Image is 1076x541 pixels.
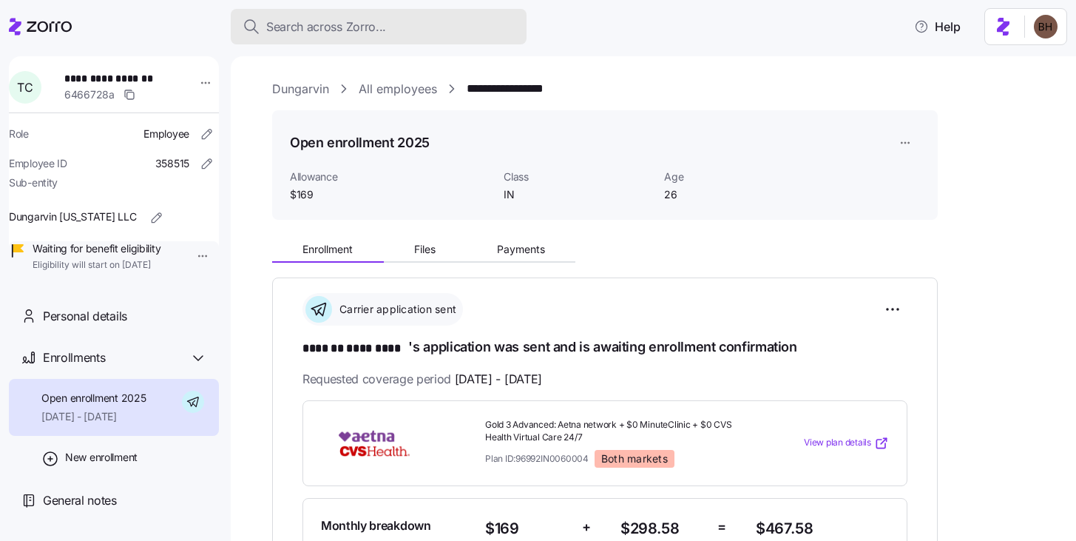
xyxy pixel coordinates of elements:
span: Dungarvin [US_STATE] LLC [9,209,136,224]
span: Search across Zorro... [266,18,386,36]
span: $169 [290,187,492,202]
span: IN [504,187,652,202]
span: $298.58 [620,517,706,541]
span: [DATE] - [DATE] [41,409,146,424]
span: 26 [664,187,813,202]
span: Enrollments [43,349,105,367]
h1: Open enrollment 2025 [290,133,430,152]
span: Gold 3 Advanced: Aetna network + $0 MinuteClinic + $0 CVS Health Virtual Care 24/7 [485,419,744,444]
span: Help [914,18,961,36]
span: Sub-entity [9,175,58,190]
span: $169 [485,517,570,541]
h1: 's application was sent and is awaiting enrollment confirmation [302,337,907,358]
span: Personal details [43,307,127,326]
span: [DATE] - [DATE] [455,370,542,389]
span: T C [17,81,33,93]
span: View plan details [804,436,871,450]
a: View plan details [804,436,889,451]
img: Aetna CVS Health [321,426,427,460]
span: Role [9,127,29,141]
a: Dungarvin [272,80,329,98]
span: General notes [43,491,117,510]
span: Carrier application sent [335,302,456,317]
span: Open enrollment 2025 [41,391,146,406]
span: + [582,517,591,538]
a: All employees [359,80,437,98]
span: Files [414,244,436,255]
span: Age [664,169,813,184]
span: Waiting for benefit eligibility [33,241,160,256]
span: Plan ID: 96992IN0060004 [485,452,589,465]
span: Requested coverage period [302,370,542,389]
span: Enrollment [302,244,353,255]
button: Help [902,12,972,41]
span: Employee [143,127,189,141]
span: Monthly breakdown [321,517,431,535]
span: Employee ID [9,156,67,171]
span: Class [504,169,652,184]
button: Search across Zorro... [231,9,527,44]
span: Both markets [601,452,668,466]
span: Allowance [290,169,492,184]
span: 6466728a [64,87,115,102]
span: New enrollment [65,450,138,465]
span: $467.58 [756,517,889,541]
span: Eligibility will start on [DATE] [33,259,160,272]
span: = [717,517,726,538]
span: 358515 [155,156,189,171]
img: c3c218ad70e66eeb89914ccc98a2927c [1034,15,1058,38]
span: Payments [497,244,545,255]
